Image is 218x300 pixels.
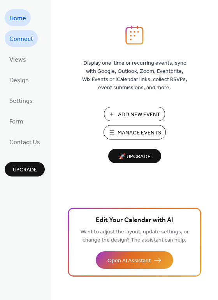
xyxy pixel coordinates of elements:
[125,25,143,45] img: logo_icon.svg
[107,257,151,265] span: Open AI Assistant
[5,133,45,150] a: Contact Us
[5,92,37,109] a: Settings
[5,113,28,129] a: Form
[104,107,165,121] button: Add New Event
[96,251,173,269] button: Open AI Assistant
[96,215,173,226] span: Edit Your Calendar with AI
[118,111,160,119] span: Add New Event
[108,149,161,163] button: 🚀 Upgrade
[104,125,166,139] button: Manage Events
[81,227,189,245] span: Want to adjust the layout, update settings, or change the design? The assistant can help.
[9,12,26,25] span: Home
[5,30,38,47] a: Connect
[13,166,37,174] span: Upgrade
[5,162,45,176] button: Upgrade
[82,59,187,92] span: Display one-time or recurring events, sync with Google, Outlook, Zoom, Eventbrite, Wix Events or ...
[5,71,33,88] a: Design
[9,116,23,128] span: Form
[5,51,31,67] a: Views
[118,129,161,137] span: Manage Events
[9,74,29,86] span: Design
[9,33,33,45] span: Connect
[9,136,40,148] span: Contact Us
[5,9,31,26] a: Home
[113,152,156,162] span: 🚀 Upgrade
[9,95,33,107] span: Settings
[9,54,26,66] span: Views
